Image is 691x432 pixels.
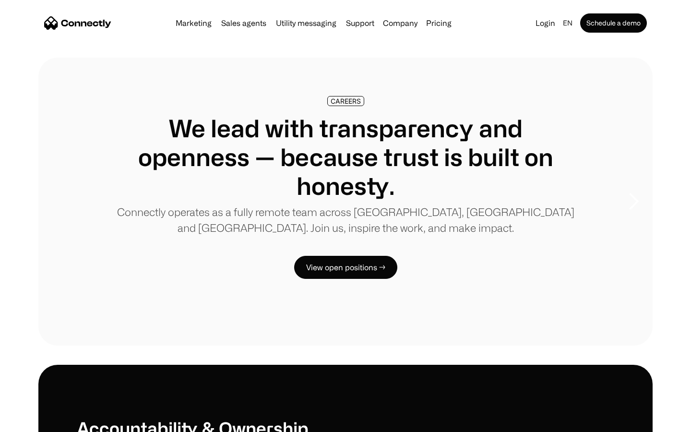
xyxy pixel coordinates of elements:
div: carousel [38,58,653,346]
a: Support [342,19,378,27]
a: Pricing [422,19,455,27]
h1: We lead with transparency and openness — because trust is built on honesty. [115,114,576,200]
div: next slide [614,154,653,250]
p: Connectly operates as a fully remote team across [GEOGRAPHIC_DATA], [GEOGRAPHIC_DATA] and [GEOGRA... [115,204,576,236]
div: en [563,16,572,30]
div: en [559,16,578,30]
a: home [44,16,111,30]
a: Schedule a demo [580,13,647,33]
div: Company [380,16,420,30]
a: Utility messaging [272,19,340,27]
a: Marketing [172,19,215,27]
div: CAREERS [331,97,361,105]
ul: Language list [19,415,58,429]
a: Sales agents [217,19,270,27]
a: Login [532,16,559,30]
a: View open positions → [294,256,397,279]
aside: Language selected: English [10,414,58,429]
div: 1 of 8 [38,58,653,346]
div: Company [383,16,417,30]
